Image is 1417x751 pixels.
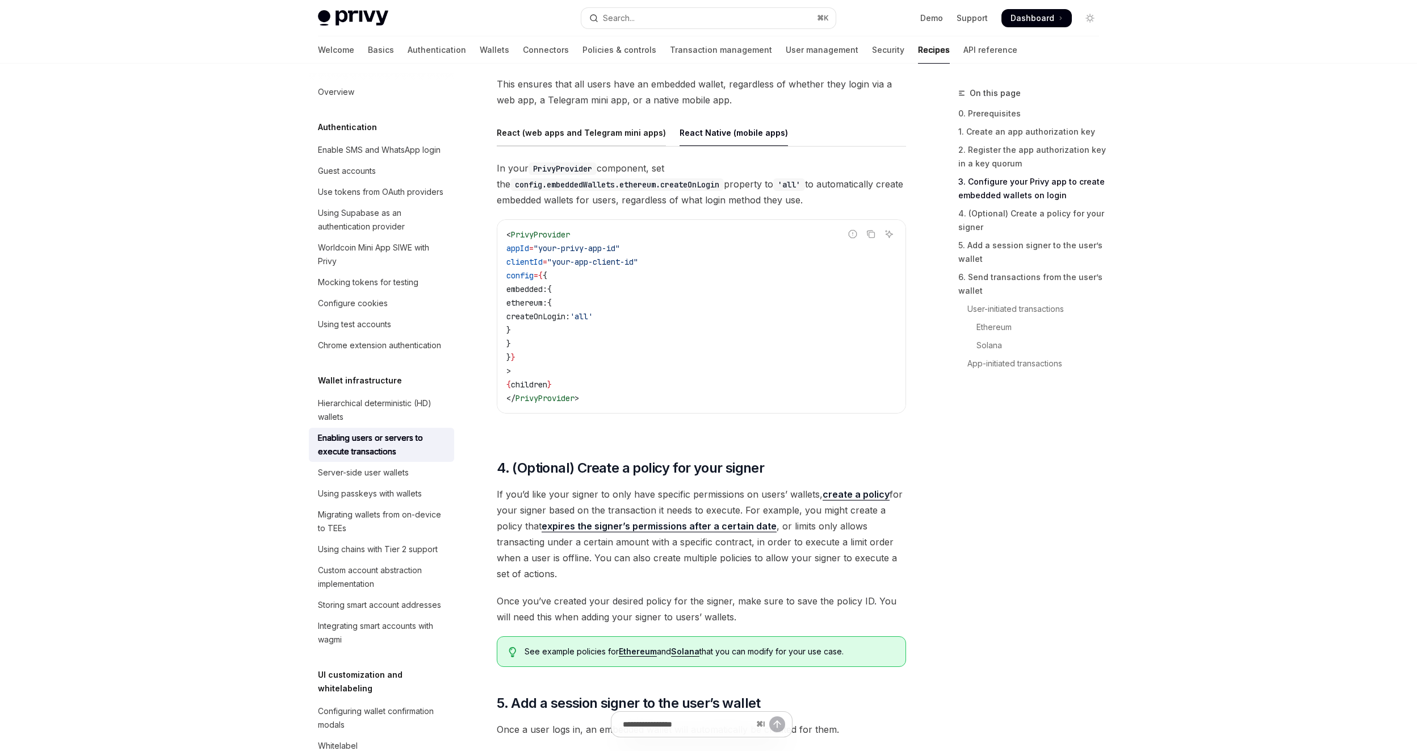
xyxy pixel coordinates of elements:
[547,298,552,308] span: {
[309,539,454,560] a: Using chains with Tier 2 support
[958,105,1108,123] a: 0. Prerequisites
[769,716,785,732] button: Send message
[506,379,511,390] span: {
[309,393,454,427] a: Hierarchical deterministic (HD) wallets
[318,339,441,352] div: Chrome extension authentication
[958,354,1108,373] a: App-initiated transactions
[963,36,1017,64] a: API reference
[309,237,454,272] a: Worldcoin Mini App SIWE with Privy
[318,120,377,134] h5: Authentication
[497,459,764,477] span: 4. (Optional) Create a policy for your signer
[318,85,354,99] div: Overview
[309,560,454,594] a: Custom account abstraction implementation
[309,140,454,160] a: Enable SMS and WhatsApp login
[318,598,441,612] div: Storing smart account addresses
[773,178,805,191] code: 'all'
[318,36,354,64] a: Welcome
[318,431,447,458] div: Enabling users or servers to execute transactions
[309,335,454,356] a: Chrome extension authentication
[318,241,447,268] div: Worldcoin Mini App SIWE with Privy
[882,227,896,241] button: Ask AI
[515,393,575,403] span: PrivyProvider
[318,543,438,556] div: Using chains with Tier 2 support
[506,243,529,253] span: appId
[543,270,547,281] span: {
[511,230,570,240] span: PrivyProvider
[506,311,570,322] span: createOnLogin:
[318,564,447,591] div: Custom account abstraction implementation
[506,284,547,294] span: embedded:
[958,268,1108,300] a: 6. Send transactions from the user’s wallet
[309,462,454,483] a: Server-side user wallets
[1001,9,1072,27] a: Dashboard
[309,504,454,539] a: Migrating wallets from on-device to TEEs
[1011,12,1054,24] span: Dashboard
[958,318,1108,336] a: Ethereum
[958,173,1108,205] a: 3. Configure your Privy app to create embedded wallets on login
[958,205,1108,236] a: 4. (Optional) Create a policy for your signer
[506,230,511,240] span: <
[318,297,388,310] div: Configure cookies
[506,325,511,335] span: }
[506,352,511,362] span: }
[786,36,858,64] a: User management
[823,489,890,500] a: create a policy
[497,593,906,625] span: Once you’ve created your desired policy for the signer, make sure to save the policy ID. You will...
[623,712,752,737] input: Ask a question...
[506,298,547,308] span: ethereum:
[529,243,534,253] span: =
[680,119,788,146] div: React Native (mobile apps)
[309,314,454,335] a: Using test accounts
[318,466,409,479] div: Server-side user wallets
[318,276,418,289] div: Mocking tokens for testing
[619,646,657,657] a: Ethereum
[863,227,878,241] button: Copy the contents from the code block
[525,646,894,657] span: See example policies for and that you can modify for your use case.
[509,647,517,657] svg: Tip
[958,300,1108,318] a: User-initiated transactions
[529,162,597,175] code: PrivyProvider
[1081,9,1099,27] button: Toggle dark mode
[309,272,454,293] a: Mocking tokens for testing
[318,704,447,732] div: Configuring wallet confirmation modals
[511,379,547,390] span: children
[603,11,635,25] div: Search...
[368,36,394,64] a: Basics
[543,257,547,267] span: =
[970,86,1021,100] span: On this page
[318,10,388,26] img: light logo
[671,646,699,657] a: Solana
[534,243,620,253] span: "your-privy-app-id"
[309,203,454,237] a: Using Supabase as an authentication provider
[309,428,454,462] a: Enabling users or servers to execute transactions
[497,119,666,146] div: React (web apps and Telegram mini apps)
[318,374,402,387] h5: Wallet infrastructure
[318,397,447,424] div: Hierarchical deterministic (HD) wallets
[547,284,552,294] span: {
[506,257,543,267] span: clientId
[523,36,569,64] a: Connectors
[534,270,538,281] span: =
[845,227,860,241] button: Report incorrect code
[309,82,454,102] a: Overview
[309,293,454,314] a: Configure cookies
[511,352,515,362] span: }
[309,616,454,650] a: Integrating smart accounts with wagmi
[958,123,1108,141] a: 1. Create an app authorization key
[318,143,441,157] div: Enable SMS and WhatsApp login
[817,14,829,23] span: ⌘ K
[957,12,988,24] a: Support
[872,36,904,64] a: Security
[318,668,454,695] h5: UI customization and whitelabeling
[510,178,724,191] code: config.embeddedWallets.ethereum.createOnLogin
[318,318,391,331] div: Using test accounts
[318,206,447,233] div: Using Supabase as an authentication provider
[318,619,447,646] div: Integrating smart accounts with wagmi
[958,336,1108,354] a: Solana
[506,393,515,403] span: </
[309,182,454,202] a: Use tokens from OAuth providers
[575,393,579,403] span: >
[920,12,943,24] a: Demo
[309,483,454,504] a: Using passkeys with wallets
[497,160,906,208] span: In your component, set the property to to automatically create embedded wallets for users, regard...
